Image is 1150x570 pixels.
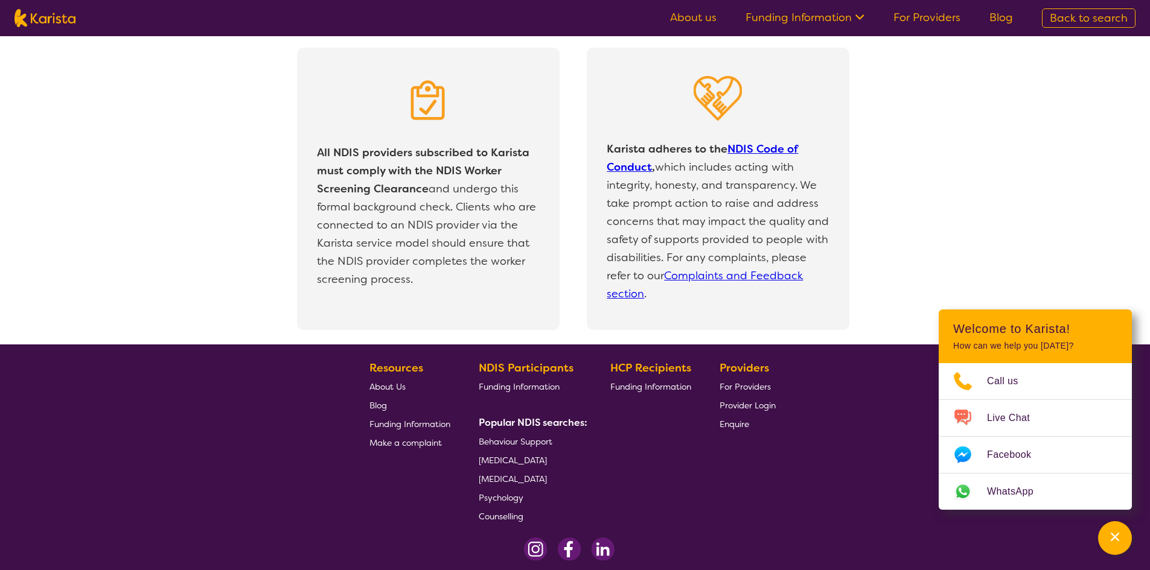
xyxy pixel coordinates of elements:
a: Web link opens in a new tab. [939,473,1132,510]
span: Back to search [1050,11,1128,25]
a: [MEDICAL_DATA] [479,451,583,469]
a: About us [670,10,717,25]
span: Counselling [479,511,523,522]
a: Funding Information [369,414,450,433]
p: and undergo this formal background check. Clients who are connected to an NDIS provider via the K... [314,141,542,291]
ul: Choose channel [939,363,1132,510]
span: [MEDICAL_DATA] [479,455,547,466]
span: Psychology [479,492,523,503]
span: Facebook [987,446,1046,464]
b: Karista adheres to the , [607,142,798,174]
a: Behaviour Support [479,432,583,451]
p: which includes acting with integrity, honesty, and transparency. We take prompt action to raise a... [604,137,832,306]
a: Make a complaint [369,433,450,452]
b: Popular NDIS searches: [479,416,587,429]
a: Counselling [479,507,583,525]
a: Funding Information [479,377,583,396]
span: Enquire [720,419,749,429]
img: Instagram [524,537,548,561]
span: WhatsApp [987,483,1048,501]
a: Back to search [1042,8,1136,28]
b: NDIS Participants [479,361,573,375]
b: HCP Recipients [610,361,691,375]
a: For Providers [720,377,776,396]
a: Complaints and Feedback section [607,268,803,301]
span: Live Chat [987,409,1044,427]
a: Psychology [479,488,583,507]
h2: Welcome to Karista! [953,321,1117,336]
span: Provider Login [720,400,776,411]
img: Facebook [557,537,581,561]
a: Blog [989,10,1013,25]
span: For Providers [720,381,771,392]
a: Enquire [720,414,776,433]
span: [MEDICAL_DATA] [479,473,547,484]
span: Call us [987,372,1033,390]
b: All NDIS providers subscribed to Karista must comply with the NDIS Worker Screening Clearance [317,145,529,196]
span: Blog [369,400,387,411]
b: Resources [369,361,423,375]
a: [MEDICAL_DATA] [479,469,583,488]
a: For Providers [893,10,960,25]
a: Blog [369,396,450,414]
a: Funding Information [746,10,864,25]
span: Funding Information [610,381,691,392]
button: Channel Menu [1098,521,1132,555]
img: LinkedIn [591,537,615,561]
a: About Us [369,377,450,396]
b: Providers [720,361,769,375]
a: Funding Information [610,377,691,396]
img: Karista logo [14,9,75,27]
span: About Us [369,381,406,392]
img: Heart in Hand icon [694,76,742,121]
div: Channel Menu [939,309,1132,510]
span: Make a complaint [369,437,442,448]
img: Clipboard icon [404,76,452,124]
span: Behaviour Support [479,436,552,447]
a: Provider Login [720,396,776,414]
span: Funding Information [479,381,560,392]
span: Funding Information [369,419,450,429]
p: How can we help you [DATE]? [953,341,1117,351]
